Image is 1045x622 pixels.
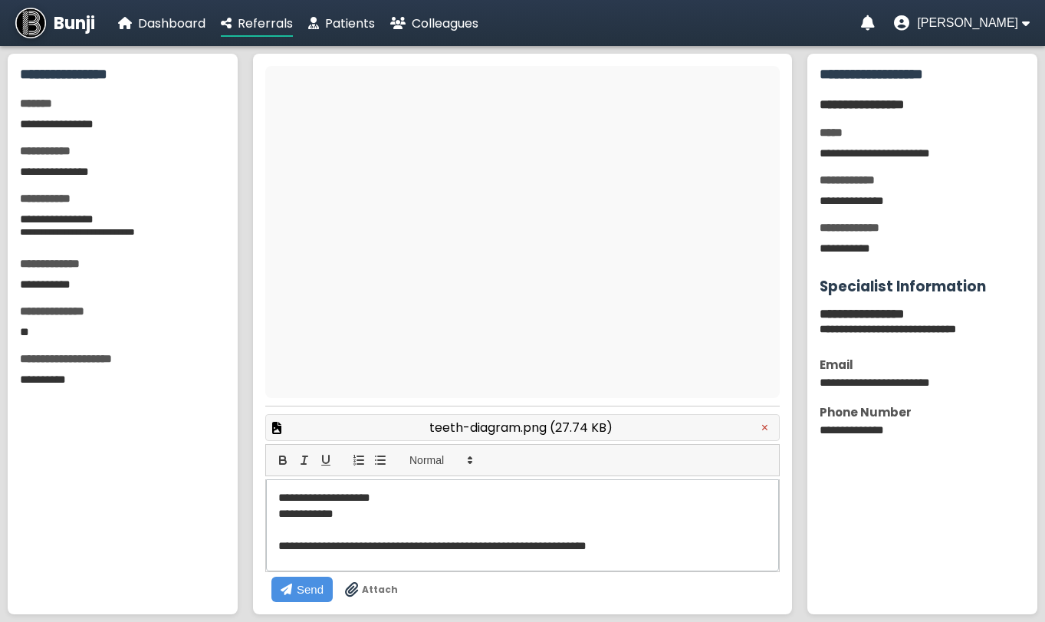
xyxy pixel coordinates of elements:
[861,15,875,31] a: Notifications
[15,8,95,38] a: Bunji
[54,11,95,36] span: Bunji
[348,451,370,469] button: list: ordered
[820,403,1025,421] div: Phone Number
[370,451,391,469] button: list: bullet
[820,356,1025,374] div: Email
[271,577,333,602] button: Send
[325,15,375,32] span: Patients
[308,14,375,33] a: Patients
[820,275,1025,298] h3: Specialist Information
[138,15,205,32] span: Dashboard
[297,583,324,596] span: Send
[238,15,293,32] span: Referrals
[221,14,293,33] a: Referrals
[345,582,398,597] label: Drag & drop files anywhere to attach
[294,451,315,469] button: italic
[362,583,398,597] span: Attach
[390,14,478,33] a: Colleagues
[429,418,613,437] span: teeth-diagram.png (27.74 KB)
[118,14,205,33] a: Dashboard
[917,16,1018,30] span: [PERSON_NAME]
[265,414,780,441] div: Preview attached file
[412,15,478,32] span: Colleagues
[15,8,46,38] img: Bunji Dental Referral Management
[757,420,773,436] button: Remove attachment
[315,451,337,469] button: underline
[272,451,294,469] button: bold
[894,15,1030,31] button: User menu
